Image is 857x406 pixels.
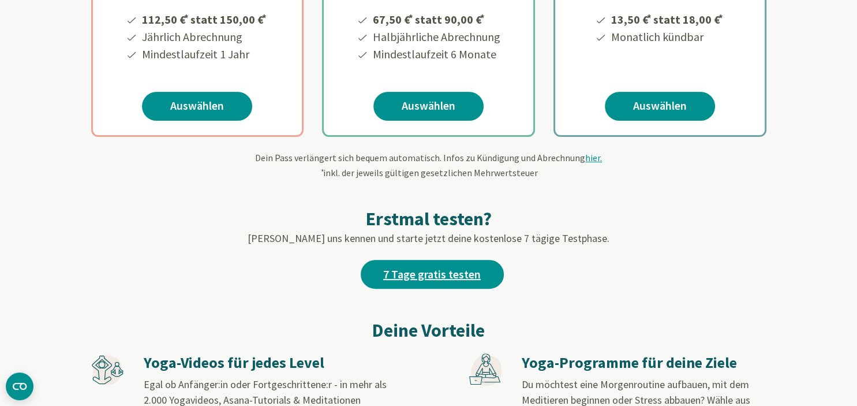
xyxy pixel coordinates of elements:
span: inkl. der jeweils gültigen gesetzlichen Mehrwertsteuer [320,167,538,178]
li: 112,50 € statt 150,00 € [140,9,268,28]
button: CMP-Widget öffnen [6,373,33,400]
li: 67,50 € statt 90,00 € [371,9,500,28]
a: 7 Tage gratis testen [361,260,504,289]
div: Dein Pass verlängert sich bequem automatisch. Infos zu Kündigung und Abrechnung [91,151,766,180]
p: [PERSON_NAME] uns kennen und starte jetzt deine kostenlose 7 tägige Testphase. [91,230,766,246]
h2: Deine Vorteile [91,316,766,344]
li: Mindestlaufzeit 1 Jahr [140,46,268,63]
li: Mindestlaufzeit 6 Monate [371,46,500,63]
li: Jährlich Abrechnung [140,28,268,46]
h2: Erstmal testen? [91,207,766,230]
li: Monatlich kündbar [609,28,725,46]
li: Halbjährliche Abrechnung [371,28,500,46]
h3: Yoga-Programme für deine Ziele [522,353,765,373]
a: Auswählen [605,92,715,121]
h3: Yoga-Videos für jedes Level [144,353,387,373]
span: hier. [585,152,602,163]
li: 13,50 € statt 18,00 € [609,9,725,28]
a: Auswählen [142,92,252,121]
a: Auswählen [373,92,484,121]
